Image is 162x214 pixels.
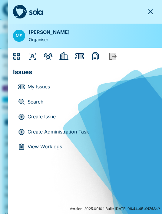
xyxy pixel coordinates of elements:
[13,79,157,94] div: My IssuesMy Issues
[41,49,55,64] button: Members
[13,139,157,154] div: View WorklogsView Worklogs
[28,128,152,136] p: Create Administration Task
[13,30,25,42] button: Open settings
[18,128,28,136] div: Create Administration Task
[13,5,43,19] img: sda-logo-full-dark.svg
[8,204,162,214] div: Version: 2025.0910.1 Built: [DATE] 09:44:45
[18,98,28,105] div: Search
[13,94,157,110] div: SearchSearch
[28,83,152,91] p: My Issues
[13,30,25,42] a: MS
[72,49,87,64] button: Issues
[144,206,160,211] i: 48758c0
[13,124,157,140] div: Create Administration TaskCreate Administration Task
[28,143,152,151] p: View Worklogs
[9,49,24,64] button: Dashboard
[88,49,103,64] button: Reports
[13,65,157,77] p: Issues
[18,143,28,150] div: View Worklogs
[25,49,40,64] button: Organisers
[28,113,152,121] p: Create Issue
[18,83,28,91] div: My Issues
[28,98,152,106] p: Search
[29,28,70,36] p: [PERSON_NAME]
[29,36,70,43] p: Organiser
[13,109,157,124] div: Create IssueCreate Issue
[57,49,71,64] button: Employers
[18,113,28,120] div: Create Issue
[105,49,120,64] button: Sign Out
